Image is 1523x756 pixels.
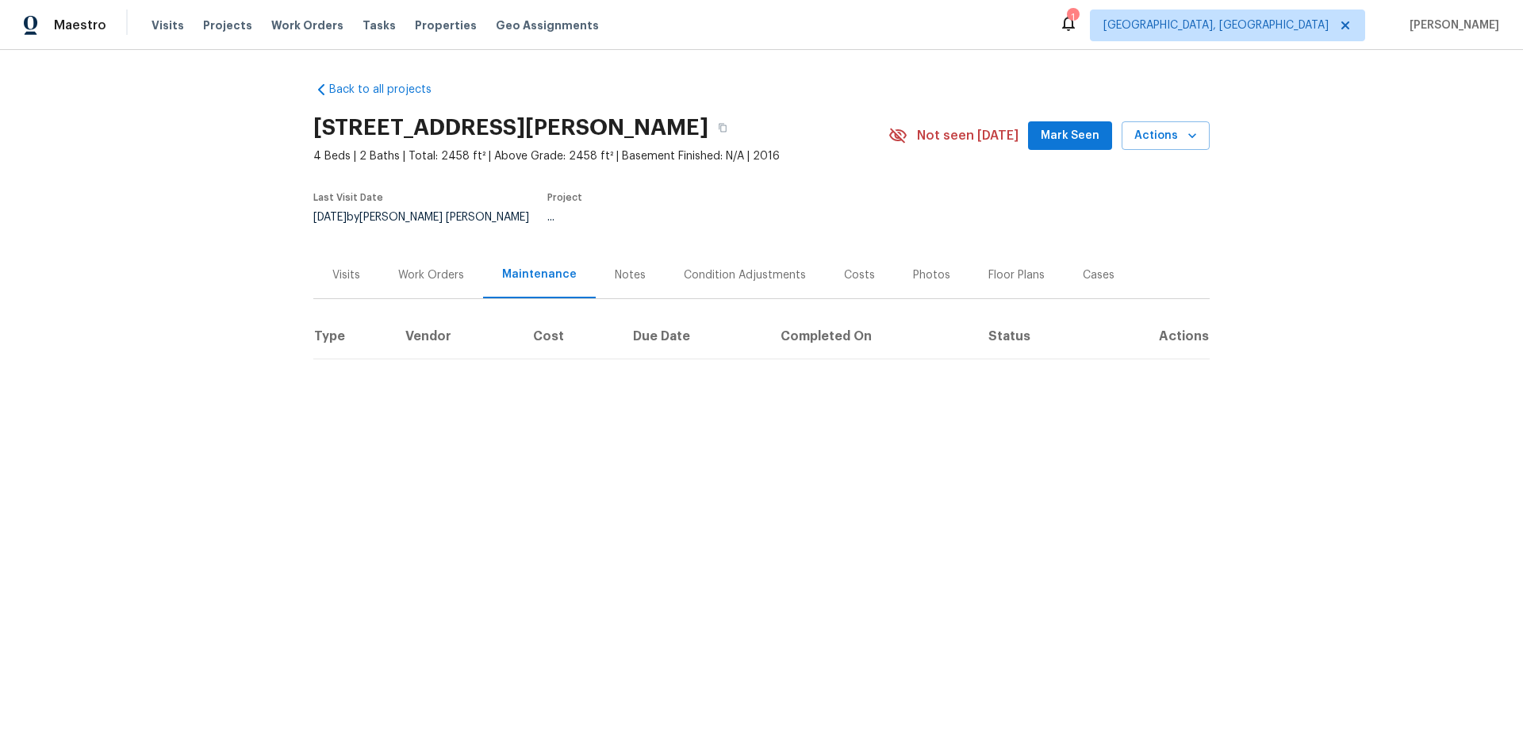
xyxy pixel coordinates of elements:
[363,20,396,31] span: Tasks
[1403,17,1499,33] span: [PERSON_NAME]
[313,212,347,223] span: [DATE]
[313,193,383,202] span: Last Visit Date
[547,212,851,223] div: ...
[684,267,806,283] div: Condition Adjustments
[502,267,577,282] div: Maintenance
[1067,10,1078,25] div: 1
[152,17,184,33] span: Visits
[988,267,1045,283] div: Floor Plans
[1122,121,1210,151] button: Actions
[615,267,646,283] div: Notes
[708,113,737,142] button: Copy Address
[1083,267,1114,283] div: Cases
[547,193,582,202] span: Project
[313,82,466,98] a: Back to all projects
[313,212,547,242] div: by [PERSON_NAME] [PERSON_NAME]
[54,17,106,33] span: Maestro
[620,314,768,359] th: Due Date
[1028,121,1112,151] button: Mark Seen
[1134,126,1197,146] span: Actions
[1103,17,1329,33] span: [GEOGRAPHIC_DATA], [GEOGRAPHIC_DATA]
[271,17,343,33] span: Work Orders
[1096,314,1210,359] th: Actions
[203,17,252,33] span: Projects
[768,314,976,359] th: Completed On
[398,267,464,283] div: Work Orders
[913,267,950,283] div: Photos
[313,120,708,136] h2: [STREET_ADDRESS][PERSON_NAME]
[496,17,599,33] span: Geo Assignments
[313,148,888,164] span: 4 Beds | 2 Baths | Total: 2458 ft² | Above Grade: 2458 ft² | Basement Finished: N/A | 2016
[844,267,875,283] div: Costs
[520,314,621,359] th: Cost
[415,17,477,33] span: Properties
[917,128,1019,144] span: Not seen [DATE]
[976,314,1096,359] th: Status
[332,267,360,283] div: Visits
[313,314,393,359] th: Type
[393,314,520,359] th: Vendor
[1041,126,1099,146] span: Mark Seen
